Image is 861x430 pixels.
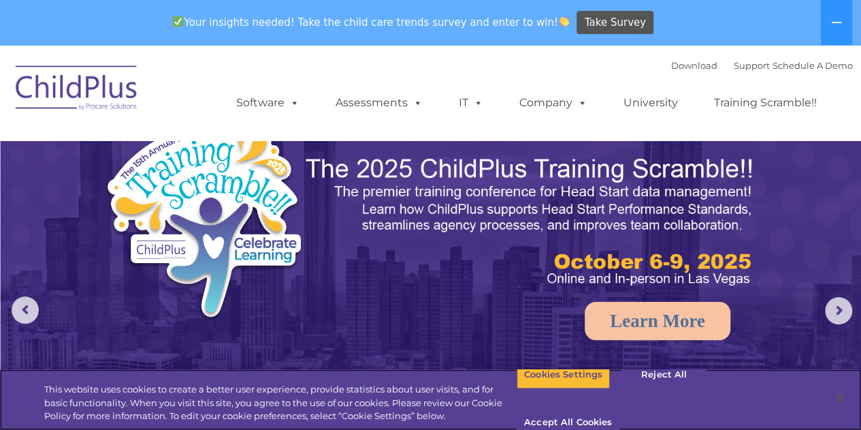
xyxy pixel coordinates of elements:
a: Schedule A Demo [773,60,853,71]
div: This website uses cookies to create a better user experience, provide statistics about user visit... [44,383,517,423]
button: Cookies Settings [517,360,610,389]
a: Training Scramble!! [700,89,830,117]
img: ✅ [173,16,183,27]
a: Support [734,60,770,71]
button: Reject All [621,360,706,389]
span: Phone number [189,146,247,156]
a: Download [671,60,717,71]
a: IT [445,89,497,117]
img: 👏 [559,16,569,27]
span: Your insights needed! Take the child care trends survey and enter to win! [167,9,575,35]
a: Software [223,89,313,117]
a: University [610,89,692,117]
a: Take Survey [576,11,653,35]
img: ChildPlus by Procare Solutions [9,56,145,124]
a: Learn More [585,302,730,340]
span: Take Survey [585,11,646,35]
a: Assessments [322,89,436,117]
button: Close [824,384,854,414]
span: Last name [189,90,231,100]
font: | [671,60,853,71]
a: Company [506,89,601,117]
